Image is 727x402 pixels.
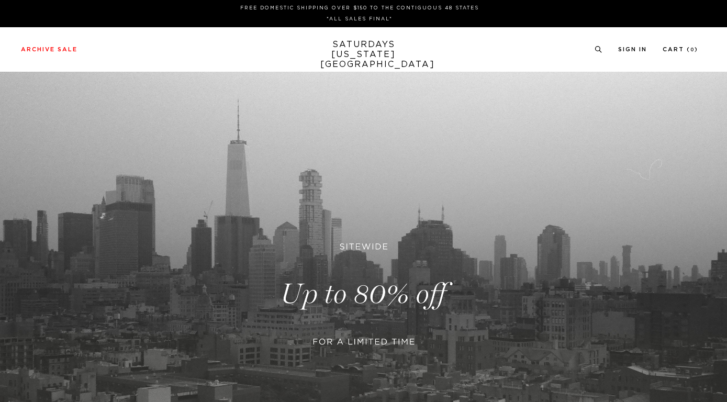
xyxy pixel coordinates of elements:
[25,4,694,12] p: FREE DOMESTIC SHIPPING OVER $150 TO THE CONTIGUOUS 48 STATES
[21,47,77,52] a: Archive Sale
[663,47,698,52] a: Cart (0)
[320,40,407,70] a: SATURDAYS[US_STATE][GEOGRAPHIC_DATA]
[690,48,695,52] small: 0
[25,15,694,23] p: *ALL SALES FINAL*
[618,47,647,52] a: Sign In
